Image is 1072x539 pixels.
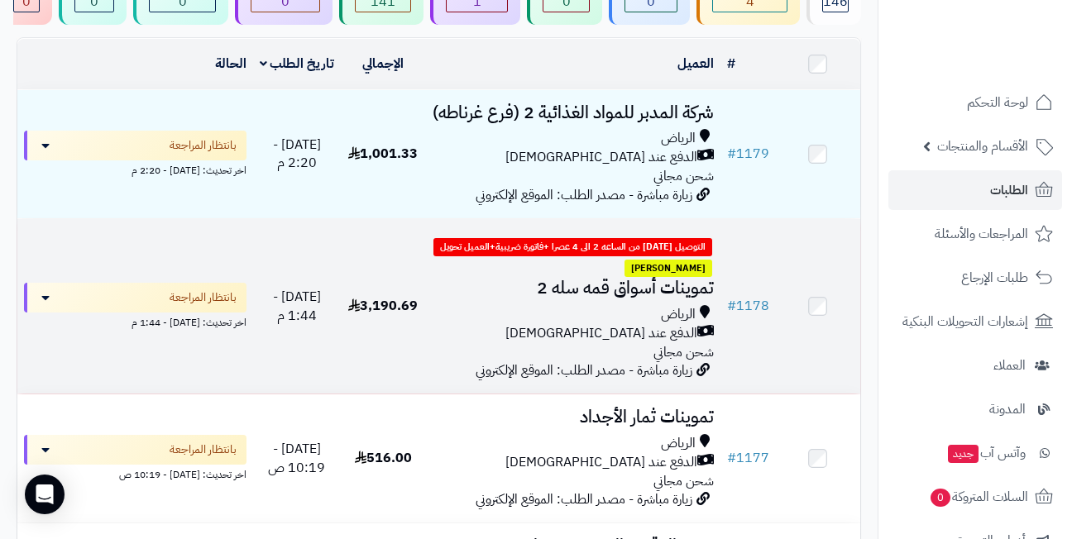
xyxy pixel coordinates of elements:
[727,448,769,468] a: #1177
[170,137,237,154] span: بانتظار المراجعة
[348,144,418,164] span: 1,001.33
[170,441,237,458] span: بانتظار المراجعة
[727,448,736,468] span: #
[653,471,714,491] span: شحن مجاني
[432,279,714,298] h3: تموينات أسواق قمه سله 2
[433,238,712,256] span: التوصيل [DATE] من الساعه 2 الى 4 عصرا +فاتورة ضريبية+العميل تحويل
[967,91,1028,114] span: لوحة التحكم
[727,54,735,74] a: #
[24,312,246,330] div: اخر تحديث: [DATE] - 1:44 م
[993,354,1026,377] span: العملاء
[476,185,692,205] span: زيارة مباشرة - مصدر الطلب: الموقع الإلكتروني
[24,160,246,178] div: اخر تحديث: [DATE] - 2:20 م
[961,266,1028,289] span: طلبات الإرجاع
[25,475,65,514] div: Open Intercom Messenger
[432,103,714,122] h3: شركة المدبر للمواد الغذائية 2 (فرع غرناطه)
[268,439,325,478] span: [DATE] - 10:19 ص
[362,54,404,74] a: الإجمالي
[661,305,696,324] span: الرياض
[653,342,714,362] span: شحن مجاني
[215,54,246,74] a: الحالة
[170,289,237,306] span: بانتظار المراجعة
[661,129,696,148] span: الرياض
[727,296,736,316] span: #
[902,310,1028,333] span: إشعارات التحويلات البنكية
[505,324,697,343] span: الدفع عند [DEMOGRAPHIC_DATA]
[677,54,714,74] a: العميل
[888,389,1062,429] a: المدونة
[661,434,696,453] span: الرياض
[989,398,1026,421] span: المدونة
[888,170,1062,210] a: الطلبات
[476,360,692,380] span: زيارة مباشرة - مصدر الطلب: الموقع الإلكتروني
[948,445,979,463] span: جديد
[505,148,697,167] span: الدفع عند [DEMOGRAPHIC_DATA]
[935,222,1028,246] span: المراجعات والأسئلة
[937,135,1028,158] span: الأقسام والمنتجات
[24,465,246,482] div: اخر تحديث: [DATE] - 10:19 ص
[273,287,321,326] span: [DATE] - 1:44 م
[476,489,692,509] span: زيارة مباشرة - مصدر الطلب: الموقع الإلكتروني
[727,144,736,164] span: #
[888,302,1062,341] a: إشعارات التحويلات البنكية
[929,485,1028,508] span: السلات المتروكة
[727,296,769,316] a: #1178
[888,477,1062,517] a: السلات المتروكة0
[260,54,335,74] a: تاريخ الطلب
[888,433,1062,473] a: وآتس آبجديد
[355,448,412,468] span: 516.00
[990,179,1028,202] span: الطلبات
[888,83,1062,122] a: لوحة التحكم
[888,214,1062,254] a: المراجعات والأسئلة
[931,489,950,507] span: 0
[888,258,1062,298] a: طلبات الإرجاع
[505,453,697,472] span: الدفع عند [DEMOGRAPHIC_DATA]
[888,346,1062,385] a: العملاء
[273,135,321,174] span: [DATE] - 2:20 م
[432,408,714,427] h3: تموينات ثمار الأجداد
[348,296,418,316] span: 3,190.69
[946,441,1026,465] span: وآتس آب
[653,166,714,186] span: شحن مجاني
[625,260,712,278] span: [PERSON_NAME]
[727,144,769,164] a: #1179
